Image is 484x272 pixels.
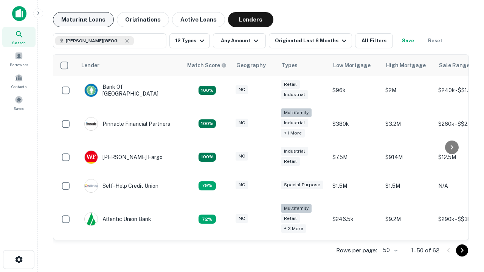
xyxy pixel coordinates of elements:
[281,147,308,156] div: Industrial
[282,61,298,70] div: Types
[199,86,216,95] div: Matching Properties: 14, hasApolloMatch: undefined
[382,55,434,76] th: High Mortgage
[187,61,225,70] h6: Match Score
[281,204,312,213] div: Multifamily
[281,129,305,138] div: + 1 more
[382,143,434,172] td: $914M
[84,150,163,164] div: [PERSON_NAME] Fargo
[14,105,25,111] span: Saved
[2,49,36,69] a: Borrowers
[66,37,123,44] span: [PERSON_NAME][GEOGRAPHIC_DATA], [GEOGRAPHIC_DATA]
[329,76,382,105] td: $96k
[199,181,216,190] div: Matching Properties: 11, hasApolloMatch: undefined
[281,90,308,99] div: Industrial
[329,238,382,267] td: $200k
[329,55,382,76] th: Low Mortgage
[169,33,210,48] button: 12 Types
[277,55,329,76] th: Types
[236,85,248,94] div: NC
[183,55,232,76] th: Capitalize uses an advanced AI algorithm to match your search with the best lender. The match sco...
[382,200,434,238] td: $9.2M
[10,62,28,68] span: Borrowers
[2,27,36,47] a: Search
[84,83,175,97] div: Bank Of [GEOGRAPHIC_DATA]
[11,83,26,90] span: Contacts
[84,212,151,226] div: Atlantic Union Bank
[329,105,382,143] td: $380k
[53,12,114,27] button: Maturing Loans
[2,71,36,91] a: Contacts
[329,200,382,238] td: $246.5k
[281,224,306,233] div: + 3 more
[281,80,300,89] div: Retail
[336,246,377,255] p: Rows per page:
[329,143,382,172] td: $7.5M
[236,181,248,189] div: NC
[236,214,248,223] div: NC
[85,84,98,97] img: picture
[456,244,468,257] button: Go to next page
[382,105,434,143] td: $3.2M
[333,61,371,70] div: Low Mortgage
[77,55,183,76] th: Lender
[269,33,352,48] button: Originated Last 6 Months
[281,214,300,223] div: Retail
[382,238,434,267] td: $3.3M
[84,117,170,131] div: Pinnacle Financial Partners
[275,36,349,45] div: Originated Last 6 Months
[228,12,273,27] button: Lenders
[232,55,277,76] th: Geography
[84,179,158,193] div: Self-help Credit Union
[396,33,420,48] button: Save your search to get updates of matches that match your search criteria.
[439,61,470,70] div: Sale Range
[236,152,248,161] div: NC
[2,93,36,113] a: Saved
[355,33,393,48] button: All Filters
[81,61,99,70] div: Lender
[199,119,216,128] div: Matching Properties: 25, hasApolloMatch: undefined
[85,179,98,192] img: picture
[281,181,323,189] div: Special Purpose
[380,245,399,256] div: 50
[199,153,216,162] div: Matching Properties: 15, hasApolloMatch: undefined
[411,246,439,255] p: 1–50 of 62
[213,33,266,48] button: Any Amount
[281,157,300,166] div: Retail
[85,117,98,130] img: picture
[382,76,434,105] td: $2M
[236,119,248,127] div: NC
[446,212,484,248] iframe: Chat Widget
[281,119,308,127] div: Industrial
[85,151,98,164] img: picture
[281,108,312,117] div: Multifamily
[199,215,216,224] div: Matching Properties: 10, hasApolloMatch: undefined
[12,40,26,46] span: Search
[85,213,98,226] img: picture
[236,61,266,70] div: Geography
[117,12,169,27] button: Originations
[187,61,226,70] div: Capitalize uses an advanced AI algorithm to match your search with the best lender. The match sco...
[172,12,225,27] button: Active Loans
[382,172,434,200] td: $1.5M
[423,33,447,48] button: Reset
[12,6,26,21] img: capitalize-icon.png
[386,61,426,70] div: High Mortgage
[329,172,382,200] td: $1.5M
